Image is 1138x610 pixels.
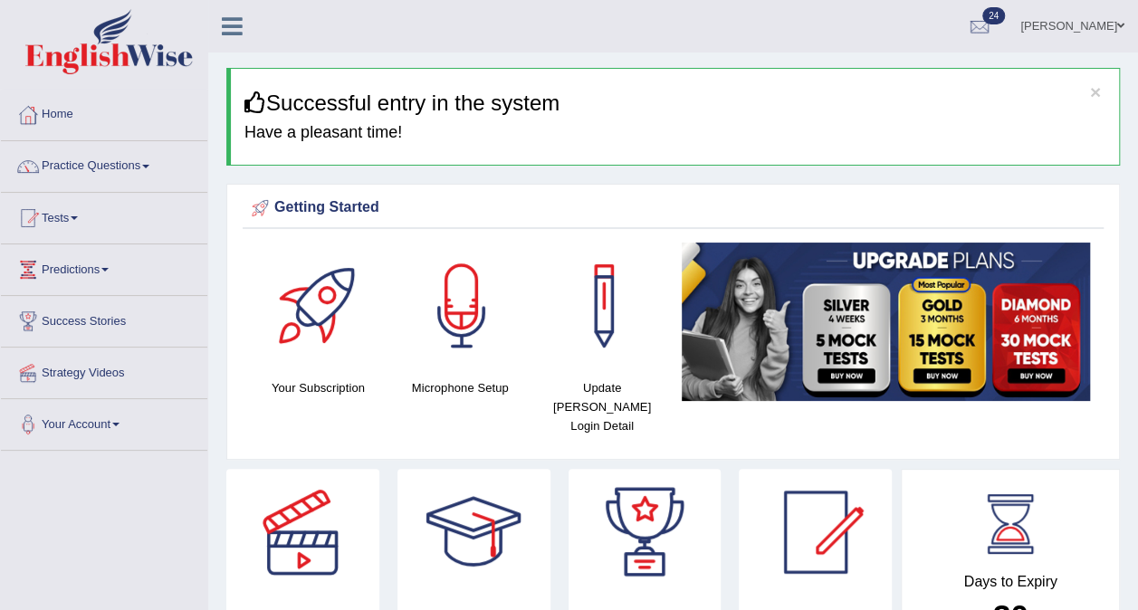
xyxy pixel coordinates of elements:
[540,378,665,435] h4: Update [PERSON_NAME] Login Detail
[1,296,207,341] a: Success Stories
[256,378,380,397] h4: Your Subscription
[1,90,207,135] a: Home
[398,378,522,397] h4: Microphone Setup
[982,7,1005,24] span: 24
[247,195,1099,222] div: Getting Started
[922,574,1099,590] h4: Days to Expiry
[244,91,1105,115] h3: Successful entry in the system
[1,399,207,444] a: Your Account
[244,124,1105,142] h4: Have a pleasant time!
[1,348,207,393] a: Strategy Videos
[1090,82,1101,101] button: ×
[1,244,207,290] a: Predictions
[1,141,207,186] a: Practice Questions
[1,193,207,238] a: Tests
[682,243,1090,400] img: small5.jpg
